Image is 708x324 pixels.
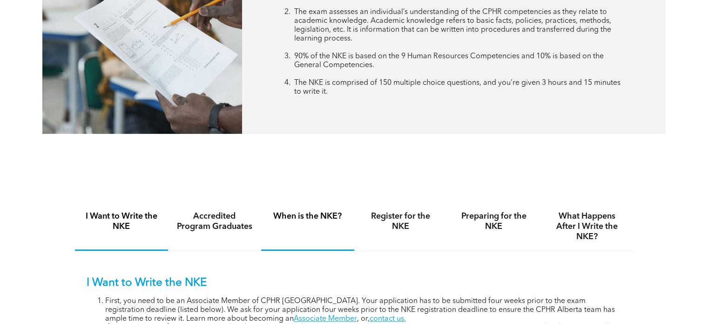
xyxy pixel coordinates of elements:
[83,211,160,232] h4: I Want to Write the NKE
[456,211,532,232] h4: Preparing for the NKE
[270,211,346,221] h4: When is the NKE?
[294,8,611,42] span: The exam assesses an individual’s understanding of the CPHR competencies as they relate to academ...
[294,53,604,69] span: 90% of the NKE is based on the 9 Human Resources Competencies and 10% is based on the General Com...
[294,79,620,96] span: The NKE is comprised of 150 multiple choice questions, and you’re given 3 hours and 15 minutes to...
[363,211,439,232] h4: Register for the NKE
[105,297,622,324] li: First, you need to be an Associate Member of CPHR [GEOGRAPHIC_DATA]. Your application has to be s...
[294,315,357,323] a: Associate Member
[370,315,406,323] a: contact us.
[549,211,625,242] h4: What Happens After I Write the NKE?
[176,211,253,232] h4: Accredited Program Graduates
[87,276,622,290] p: I Want to Write the NKE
